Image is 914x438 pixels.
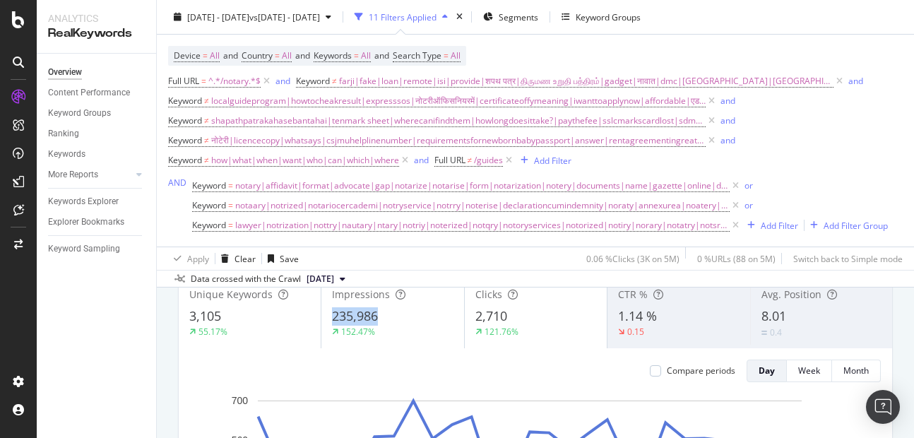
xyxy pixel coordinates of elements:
div: Data crossed with the Crawl [191,273,301,285]
a: Ranking [48,126,146,141]
a: Keyword Groups [48,106,146,121]
div: Compare periods [667,365,735,377]
div: Explorer Bookmarks [48,215,124,230]
button: AND [168,176,186,189]
a: Keywords [48,147,146,162]
div: Ranking [48,126,79,141]
span: ≠ [204,154,209,166]
div: Content Performance [48,85,130,100]
div: and [414,154,429,166]
div: Add Filter [534,154,571,166]
div: 11 Filters Applied [369,11,437,23]
span: ≠ [204,95,209,107]
span: Keyword [192,199,226,211]
span: Search Type [393,49,441,61]
button: and [275,74,290,88]
button: or [744,179,753,192]
span: Clicks [475,288,502,301]
button: Segments [477,6,544,28]
span: ≠ [332,75,337,87]
div: Add Filter [761,219,798,231]
div: Analytics [48,11,145,25]
button: Day [747,360,787,382]
div: Add Filter Group [824,219,888,231]
span: lawyer|notrization|nottry|nautary|ntary|notriy|noterized|notqry|notoryservices|notorized|notiry|n... [235,215,730,235]
span: = [444,49,449,61]
div: 0 % URLs ( 88 on 5M ) [697,252,776,264]
a: Overview [48,65,146,80]
span: Segments [499,11,538,23]
span: 1.14 % [618,307,657,324]
span: 2025 Sep. 1st [307,273,334,285]
div: or [744,179,753,191]
span: 2,710 [475,307,507,324]
span: and [374,49,389,61]
span: Keyword [168,95,202,107]
span: /guides [474,150,503,170]
div: 0.06 % Clicks ( 3K on 5M ) [586,252,679,264]
div: 0.4 [770,326,782,338]
span: ≠ [204,114,209,126]
div: Save [280,252,299,264]
span: Country [242,49,273,61]
button: Month [832,360,881,382]
div: times [453,10,465,24]
span: vs [DATE] - [DATE] [249,11,320,23]
span: farji|fake|loan|remote|isi|provide|शपथ पत्र|திருமண உறுதி பத்திரம்|gadget|नावात|dmc|[GEOGRAPHIC_DA... [339,71,833,91]
button: 11 Filters Applied [349,6,453,28]
button: [DATE] - [DATE]vs[DATE] - [DATE] [168,6,337,28]
button: Keyword Groups [556,6,646,28]
span: ^.*/notary.*$ [208,71,261,91]
span: = [275,49,280,61]
span: Keyword [192,179,226,191]
div: AND [168,177,186,189]
button: or [744,199,753,212]
button: and [720,114,735,127]
span: and [295,49,310,61]
span: Keyword [168,134,202,146]
div: Clear [235,252,256,264]
span: All [361,46,371,66]
span: Full URL [434,154,465,166]
div: Day [759,365,775,377]
a: Keyword Sampling [48,242,146,256]
span: = [228,179,233,191]
div: and [720,114,735,126]
button: Add Filter Group [805,217,888,234]
span: and [223,49,238,61]
div: and [720,134,735,146]
div: More Reports [48,167,98,182]
div: Keywords Explorer [48,194,119,209]
a: Keywords Explorer [48,194,146,209]
button: and [414,153,429,167]
a: More Reports [48,167,132,182]
span: CTR % [618,288,648,301]
span: = [201,75,206,87]
span: Full URL [168,75,199,87]
span: ≠ [468,154,473,166]
button: and [720,134,735,147]
button: [DATE] [301,271,351,288]
div: Keyword Groups [48,106,111,121]
span: = [354,49,359,61]
span: [DATE] - [DATE] [187,11,249,23]
div: 55.17% [198,326,227,338]
a: Explorer Bookmarks [48,215,146,230]
span: Keyword [168,154,202,166]
span: notary|affidavit|format|advocate|gap|notarize|notarise|form|notarization|notery|documents|name|ga... [235,176,730,196]
div: or [744,199,753,211]
div: RealKeywords [48,25,145,42]
span: how|what|when|want|who|can|which|where [211,150,399,170]
span: All [210,46,220,66]
span: नोटेरी|licencecopy|whatsays|csjmuhelplinenumber|requirementsfornewbornbabypassport|answer|rentagr... [211,131,706,150]
span: Keyword [168,114,202,126]
span: = [203,49,208,61]
span: Keywords [314,49,352,61]
div: 121.76% [485,326,518,338]
button: Add Filter [515,152,571,169]
div: and [720,95,735,107]
span: All [451,46,461,66]
span: Keyword [296,75,330,87]
span: Device [174,49,201,61]
button: and [848,74,863,88]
